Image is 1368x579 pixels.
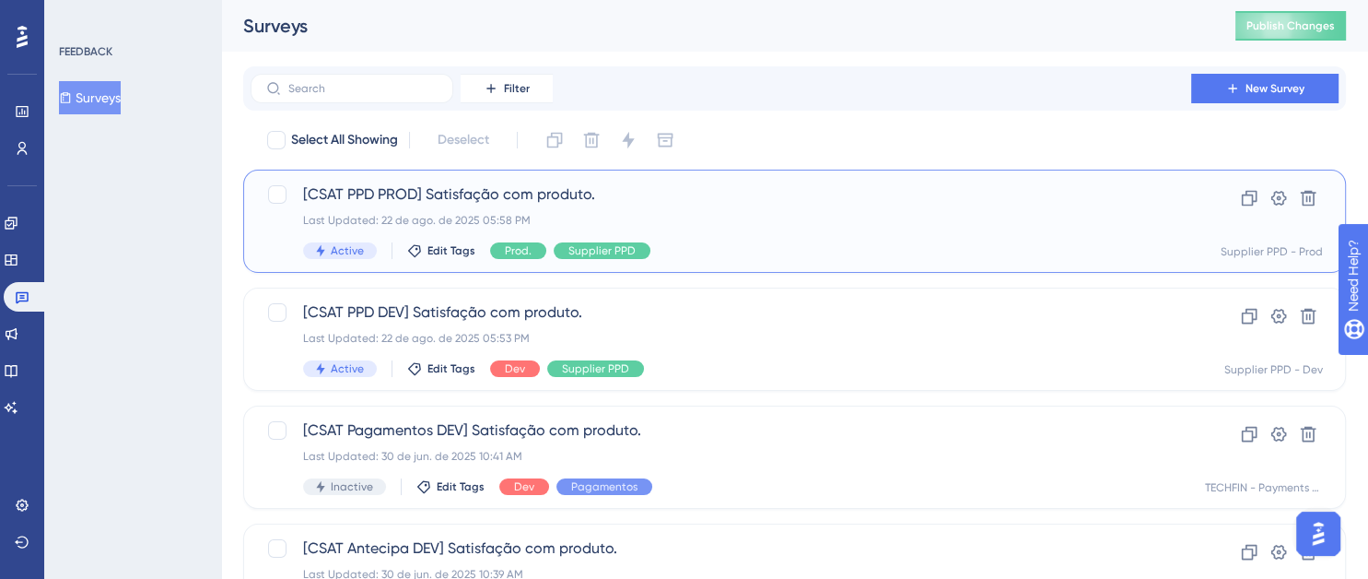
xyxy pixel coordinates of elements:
span: [CSAT Pagamentos DEV] Satisfação com produto. [303,419,1139,442]
button: Edit Tags [407,361,475,376]
span: Pagamentos [571,479,637,494]
button: Filter [461,74,553,103]
div: Surveys [243,13,1189,39]
span: [CSAT Antecipa DEV] Satisfação com produto. [303,538,1139,560]
span: Supplier PPD [562,361,629,376]
span: Dev [505,361,525,376]
span: Deselect [438,129,489,151]
div: Supplier PPD - Prod [1221,244,1323,259]
span: Edit Tags [427,361,475,376]
div: Supplier PPD - Dev [1224,362,1323,377]
span: Active [331,243,364,258]
span: Edit Tags [427,243,475,258]
span: [CSAT PPD DEV] Satisfação com produto. [303,301,1139,324]
span: Need Help? [43,5,115,27]
span: Active [331,361,364,376]
span: Inactive [331,479,373,494]
button: Edit Tags [407,243,475,258]
div: Last Updated: 22 de ago. de 2025 05:58 PM [303,213,1139,228]
span: Edit Tags [437,479,485,494]
button: Surveys [59,81,121,114]
span: Publish Changes [1246,18,1335,33]
div: Last Updated: 30 de jun. de 2025 10:41 AM [303,449,1139,464]
span: Supplier PPD [568,243,636,258]
button: Deselect [421,124,506,157]
div: FEEDBACK [59,44,112,59]
input: Search [288,82,438,95]
div: Last Updated: 22 de ago. de 2025 05:53 PM [303,331,1139,346]
button: Publish Changes [1235,11,1346,41]
span: [CSAT PPD PROD] Satisfação com produto. [303,183,1139,206]
button: New Survey [1191,74,1339,103]
span: Dev [514,479,534,494]
iframe: UserGuiding AI Assistant Launcher [1291,506,1346,561]
button: Edit Tags [416,479,485,494]
span: Filter [504,81,530,96]
span: Prod. [505,243,532,258]
span: New Survey [1245,81,1304,96]
span: Select All Showing [291,129,398,151]
div: TECHFIN - Payments - Dev [1205,480,1323,495]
